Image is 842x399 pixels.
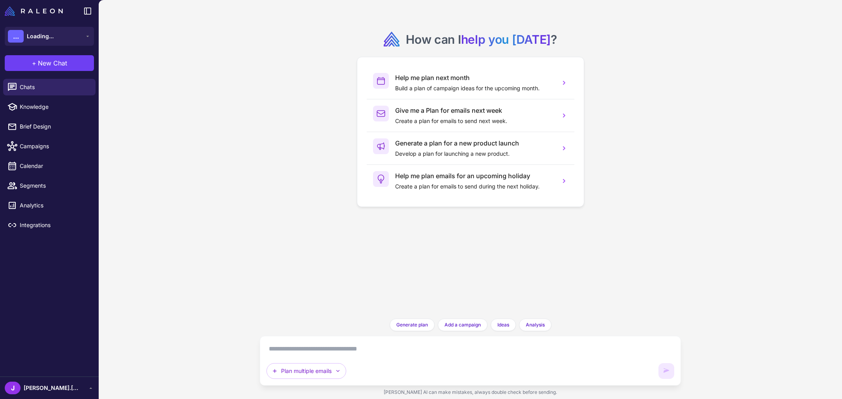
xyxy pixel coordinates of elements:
span: Campaigns [20,142,89,151]
span: [PERSON_NAME].[PERSON_NAME] [24,384,79,392]
span: Analysis [526,321,545,328]
span: Add a campaign [444,321,481,328]
button: Add a campaign [438,319,488,331]
div: J [5,382,21,394]
h3: Help me plan next month [395,73,554,82]
a: Analytics [3,197,96,214]
span: help you [DATE] [461,32,551,47]
a: Calendar [3,158,96,174]
button: ...Loading... [5,27,94,46]
span: New Chat [38,58,67,68]
a: Chats [3,79,96,95]
div: ... [8,30,24,43]
span: Analytics [20,201,89,210]
span: Integrations [20,221,89,229]
span: Knowledge [20,103,89,111]
button: Plan multiple emails [266,363,346,379]
h3: Help me plan emails for an upcoming holiday [395,171,554,181]
span: Generate plan [396,321,428,328]
img: Raleon Logo [5,6,63,16]
button: Ideas [491,319,516,331]
div: [PERSON_NAME] AI can make mistakes, always double check before sending. [260,386,681,399]
button: Analysis [519,319,551,331]
a: Raleon Logo [5,6,66,16]
span: Segments [20,181,89,190]
a: Segments [3,177,96,194]
span: Brief Design [20,122,89,131]
p: Build a plan of campaign ideas for the upcoming month. [395,84,554,93]
a: Integrations [3,217,96,233]
p: Create a plan for emails to send next week. [395,117,554,125]
p: Create a plan for emails to send during the next holiday. [395,182,554,191]
h3: Generate a plan for a new product launch [395,138,554,148]
button: Generate plan [390,319,435,331]
p: Develop a plan for launching a new product. [395,149,554,158]
span: + [32,58,36,68]
span: Ideas [497,321,509,328]
a: Campaigns [3,138,96,155]
span: Loading... [27,32,54,41]
button: +New Chat [5,55,94,71]
span: Chats [20,83,89,91]
span: Calendar [20,162,89,170]
h3: Give me a Plan for emails next week [395,106,554,115]
a: Brief Design [3,118,96,135]
a: Knowledge [3,99,96,115]
h2: How can I ? [406,32,557,47]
